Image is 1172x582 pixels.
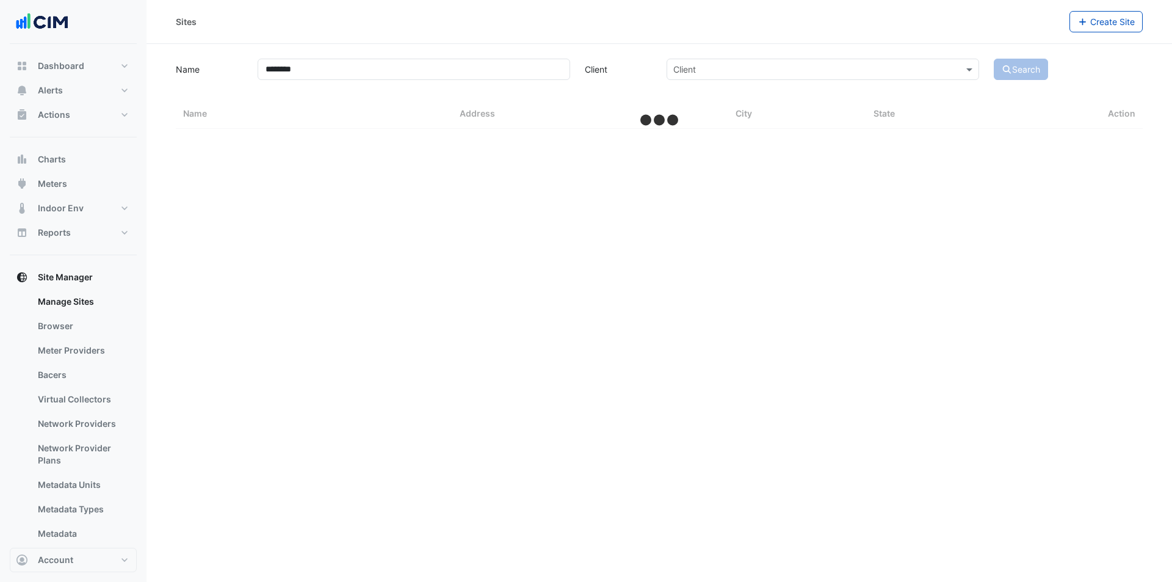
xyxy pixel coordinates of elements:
[10,220,137,245] button: Reports
[38,84,63,96] span: Alerts
[168,59,250,80] label: Name
[28,314,137,338] a: Browser
[874,108,895,118] span: State
[28,338,137,363] a: Meter Providers
[28,412,137,436] a: Network Providers
[10,172,137,196] button: Meters
[16,271,28,283] app-icon: Site Manager
[10,265,137,289] button: Site Manager
[28,363,137,387] a: Bacers
[10,548,137,572] button: Account
[16,153,28,166] app-icon: Charts
[460,108,495,118] span: Address
[38,109,70,121] span: Actions
[16,60,28,72] app-icon: Dashboard
[10,54,137,78] button: Dashboard
[28,497,137,522] a: Metadata Types
[10,103,137,127] button: Actions
[28,436,137,473] a: Network Provider Plans
[10,196,137,220] button: Indoor Env
[1090,16,1135,27] span: Create Site
[577,59,659,80] label: Client
[28,387,137,412] a: Virtual Collectors
[1108,107,1135,121] span: Action
[15,10,70,34] img: Company Logo
[16,178,28,190] app-icon: Meters
[38,271,93,283] span: Site Manager
[38,227,71,239] span: Reports
[28,522,137,546] a: Metadata
[38,202,84,214] span: Indoor Env
[10,78,137,103] button: Alerts
[38,178,67,190] span: Meters
[16,84,28,96] app-icon: Alerts
[16,227,28,239] app-icon: Reports
[1069,11,1143,32] button: Create Site
[10,147,137,172] button: Charts
[176,15,197,28] div: Sites
[28,289,137,314] a: Manage Sites
[28,546,137,570] a: Meters
[28,473,137,497] a: Metadata Units
[38,153,66,166] span: Charts
[16,202,28,214] app-icon: Indoor Env
[736,108,752,118] span: City
[38,60,84,72] span: Dashboard
[16,109,28,121] app-icon: Actions
[183,108,207,118] span: Name
[38,554,73,566] span: Account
